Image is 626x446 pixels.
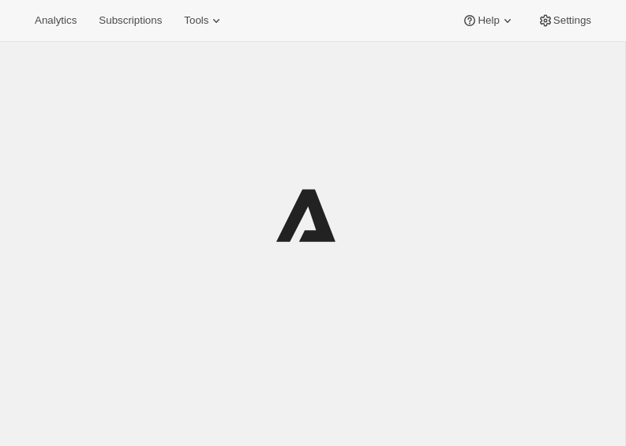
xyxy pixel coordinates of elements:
[184,14,208,27] span: Tools
[89,9,171,32] button: Subscriptions
[478,14,499,27] span: Help
[174,9,234,32] button: Tools
[99,14,162,27] span: Subscriptions
[452,9,524,32] button: Help
[553,14,591,27] span: Settings
[35,14,77,27] span: Analytics
[25,9,86,32] button: Analytics
[528,9,601,32] button: Settings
